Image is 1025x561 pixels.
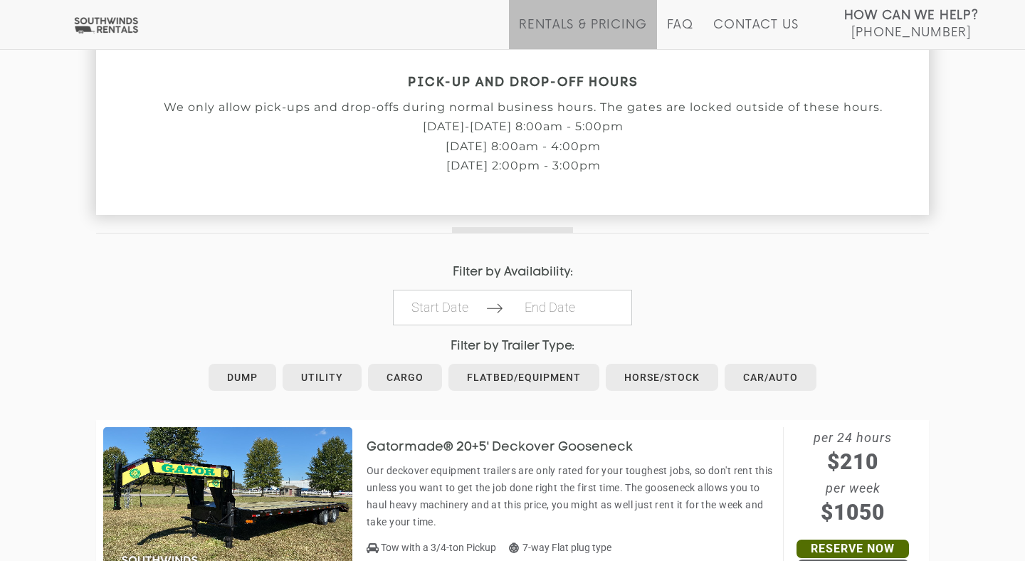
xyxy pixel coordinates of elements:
a: Dump [209,364,276,391]
a: FAQ [667,18,694,49]
a: How Can We Help? [PHONE_NUMBER] [844,7,979,38]
p: [DATE]-[DATE] 8:00am - 5:00pm [96,120,950,133]
strong: How Can We Help? [844,9,979,23]
span: Tow with a 3/4-ton Pickup [381,542,496,553]
a: Utility [283,364,362,391]
a: Contact Us [713,18,798,49]
img: Southwinds Rentals Logo [71,16,141,34]
a: Horse/Stock [606,364,718,391]
h4: Filter by Trailer Type: [96,340,929,353]
a: Cargo [368,364,442,391]
p: We only allow pick-ups and drop-offs during normal business hours. The gates are locked outside o... [96,101,950,114]
a: Reserve Now [797,540,909,558]
span: 7-way Flat plug type [509,542,611,553]
a: Car/Auto [725,364,816,391]
strong: PICK-UP AND DROP-OFF HOURS [408,77,638,89]
a: Rentals & Pricing [519,18,646,49]
p: [DATE] 8:00am - 4:00pm [96,140,950,153]
span: [PHONE_NUMBER] [851,26,971,40]
a: Gatormade® 20+5' Deckover Gooseneck [367,441,654,452]
a: Flatbed/Equipment [448,364,599,391]
span: $1050 [784,496,922,528]
h4: Filter by Availability: [96,266,929,279]
h3: Gatormade® 20+5' Deckover Gooseneck [367,441,654,455]
p: Our deckover equipment trailers are only rated for your toughest jobs, so don't rent this unless ... [367,462,776,530]
p: [DATE] 2:00pm - 3:00pm [96,159,950,172]
span: $210 [784,446,922,478]
span: per 24 hours per week [784,427,922,528]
